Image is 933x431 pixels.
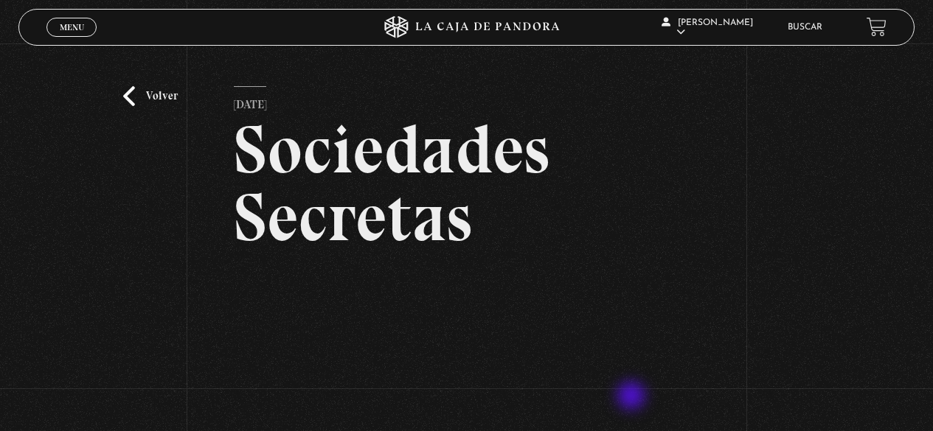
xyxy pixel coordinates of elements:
[55,35,89,45] span: Cerrar
[788,23,822,32] a: Buscar
[60,23,84,32] span: Menu
[123,86,178,106] a: Volver
[867,17,887,37] a: View your shopping cart
[662,18,753,37] span: [PERSON_NAME]
[234,86,266,116] p: [DATE]
[234,116,699,251] h2: Sociedades Secretas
